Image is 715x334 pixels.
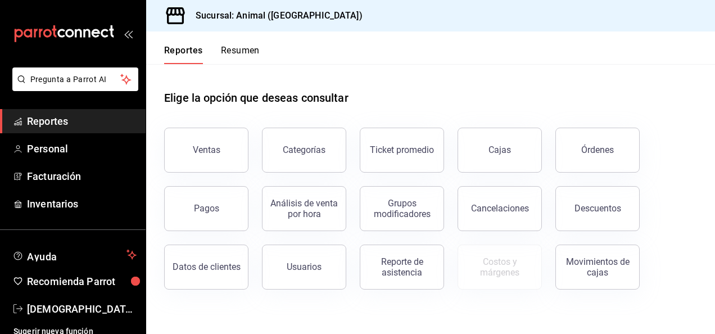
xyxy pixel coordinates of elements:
button: open_drawer_menu [124,29,133,38]
button: Órdenes [555,128,640,173]
button: Descuentos [555,186,640,231]
div: Órdenes [581,145,614,155]
div: Ticket promedio [370,145,434,155]
span: [DEMOGRAPHIC_DATA][PERSON_NAME] [27,301,137,317]
div: Pagos [194,203,219,214]
span: Ayuda [27,248,122,261]
span: Pregunta a Parrot AI [30,74,121,85]
button: Pagos [164,186,248,231]
div: Categorías [283,145,325,155]
button: Ticket promedio [360,128,444,173]
span: Facturación [27,169,137,184]
h1: Elige la opción que deseas consultar [164,89,349,106]
button: Reportes [164,45,203,64]
button: Grupos modificadores [360,186,444,231]
span: Personal [27,141,137,156]
h3: Sucursal: Animal ([GEOGRAPHIC_DATA]) [187,9,363,22]
button: Usuarios [262,245,346,290]
button: Pregunta a Parrot AI [12,67,138,91]
span: Recomienda Parrot [27,274,137,289]
a: Cajas [458,128,542,173]
button: Análisis de venta por hora [262,186,346,231]
div: Descuentos [574,203,621,214]
div: Reporte de asistencia [367,256,437,278]
div: Cajas [488,143,512,157]
div: Costos y márgenes [465,256,535,278]
button: Reporte de asistencia [360,245,444,290]
div: navigation tabs [164,45,260,64]
button: Categorías [262,128,346,173]
button: Cancelaciones [458,186,542,231]
div: Usuarios [287,261,322,272]
button: Contrata inventarios para ver este reporte [458,245,542,290]
button: Ventas [164,128,248,173]
div: Movimientos de cajas [563,256,632,278]
button: Movimientos de cajas [555,245,640,290]
span: Inventarios [27,196,137,211]
div: Cancelaciones [471,203,529,214]
button: Resumen [221,45,260,64]
div: Grupos modificadores [367,198,437,219]
a: Pregunta a Parrot AI [8,82,138,93]
span: Reportes [27,114,137,129]
button: Datos de clientes [164,245,248,290]
div: Ventas [193,145,220,155]
div: Análisis de venta por hora [269,198,339,219]
div: Datos de clientes [173,261,241,272]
